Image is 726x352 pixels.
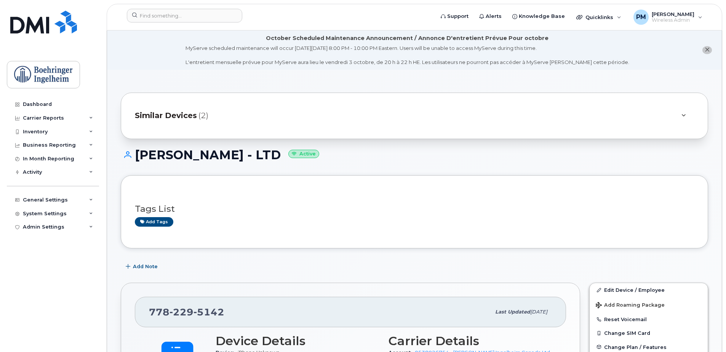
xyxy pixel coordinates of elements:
button: Add Roaming Package [590,297,708,312]
span: 229 [170,306,193,318]
h1: [PERSON_NAME] - LTD [121,148,708,162]
span: Last updated [495,309,530,315]
button: close notification [702,46,712,54]
span: Similar Devices [135,110,197,121]
span: [DATE] [530,309,547,315]
span: Add Roaming Package [596,302,665,309]
button: Change SIM Card [590,326,708,340]
span: Add Note [133,263,158,270]
small: Active [288,150,319,158]
a: Add tags [135,217,173,227]
span: 5142 [193,306,224,318]
span: 778 [149,306,224,318]
span: Change Plan / Features [604,344,667,350]
h3: Carrier Details [389,334,552,348]
h3: Device Details [216,334,379,348]
a: Edit Device / Employee [590,283,708,297]
div: MyServe scheduled maintenance will occur [DATE][DATE] 8:00 PM - 10:00 PM Eastern. Users will be u... [185,45,629,66]
div: October Scheduled Maintenance Announcement / Annonce D'entretient Prévue Pour octobre [266,34,548,42]
button: Add Note [121,260,164,274]
button: Reset Voicemail [590,312,708,326]
span: (2) [198,110,208,121]
h3: Tags List [135,204,694,214]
